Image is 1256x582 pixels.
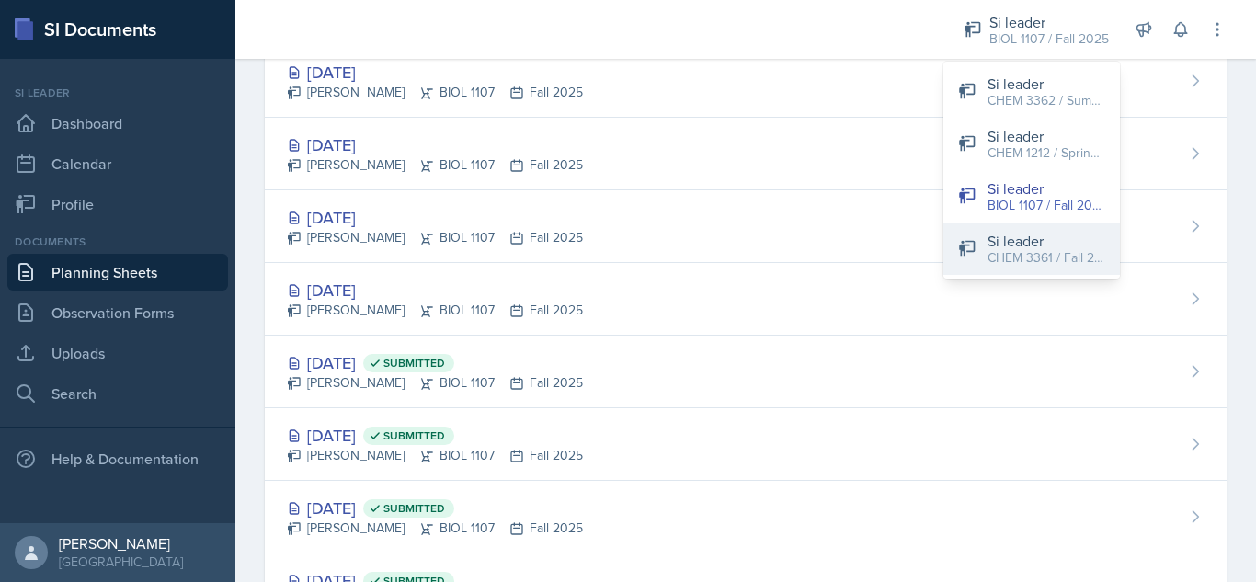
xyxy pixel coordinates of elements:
div: BIOL 1107 / Fall 2025 [989,29,1109,49]
div: Si leader [988,125,1105,147]
a: Search [7,375,228,412]
div: CHEM 3361 / Fall 2025 [988,248,1105,268]
div: CHEM 3362 / Summer 2025 [988,91,1105,110]
a: Planning Sheets [7,254,228,291]
a: [DATE] Submitted [PERSON_NAME]BIOL 1107Fall 2025 [265,408,1227,481]
div: Si leader [988,73,1105,95]
div: [DATE] [287,496,583,520]
span: Submitted [383,501,445,516]
div: [DATE] [287,60,583,85]
div: [PERSON_NAME] BIOL 1107 Fall 2025 [287,446,583,465]
div: [PERSON_NAME] BIOL 1107 Fall 2025 [287,373,583,393]
button: Si leader BIOL 1107 / Fall 2025 [943,170,1120,223]
div: Documents [7,234,228,250]
button: Si leader CHEM 3361 / Fall 2025 [943,223,1120,275]
button: Si leader CHEM 1212 / Spring 2025 [943,118,1120,170]
div: [DATE] [287,278,583,302]
div: Si leader [989,11,1109,33]
a: [DATE] Submitted [PERSON_NAME]BIOL 1107Fall 2025 [265,336,1227,408]
a: [DATE] [PERSON_NAME]BIOL 1107Fall 2025 [265,118,1227,190]
div: [PERSON_NAME] BIOL 1107 Fall 2025 [287,519,583,538]
a: [DATE] [PERSON_NAME]BIOL 1107Fall 2025 [265,263,1227,336]
span: Submitted [383,356,445,371]
div: Si leader [988,177,1105,200]
a: [DATE] Submitted [PERSON_NAME]BIOL 1107Fall 2025 [265,481,1227,553]
div: [PERSON_NAME] BIOL 1107 Fall 2025 [287,301,583,320]
span: Submitted [383,428,445,443]
div: [DATE] [287,350,583,375]
div: [PERSON_NAME] BIOL 1107 Fall 2025 [287,228,583,247]
a: Observation Forms [7,294,228,331]
div: BIOL 1107 / Fall 2025 [988,196,1105,215]
div: [PERSON_NAME] BIOL 1107 Fall 2025 [287,83,583,102]
div: [PERSON_NAME] BIOL 1107 Fall 2025 [287,155,583,175]
div: Si leader [988,230,1105,252]
div: Si leader [7,85,228,101]
button: Si leader CHEM 3362 / Summer 2025 [943,65,1120,118]
div: [DATE] [287,423,583,448]
a: Calendar [7,145,228,182]
div: [DATE] [287,132,583,157]
div: Help & Documentation [7,440,228,477]
a: [DATE] [PERSON_NAME]BIOL 1107Fall 2025 [265,45,1227,118]
div: [PERSON_NAME] [59,534,183,553]
div: CHEM 1212 / Spring 2025 [988,143,1105,163]
a: Uploads [7,335,228,371]
div: [GEOGRAPHIC_DATA] [59,553,183,571]
div: [DATE] [287,205,583,230]
a: Dashboard [7,105,228,142]
a: Profile [7,186,228,223]
a: [DATE] [PERSON_NAME]BIOL 1107Fall 2025 [265,190,1227,263]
